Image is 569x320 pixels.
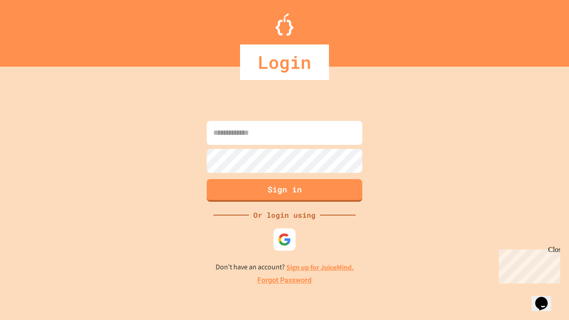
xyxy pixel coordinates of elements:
div: Or login using [249,210,320,220]
div: Chat with us now!Close [4,4,61,56]
button: Sign in [207,179,362,202]
a: Sign up for JuiceMind. [286,263,354,272]
a: Forgot Password [257,275,312,286]
p: Don't have an account? [216,262,354,273]
img: google-icon.svg [278,233,291,246]
div: Login [240,44,329,80]
iframe: chat widget [495,246,560,284]
iframe: chat widget [532,284,560,311]
img: Logo.svg [276,13,293,36]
